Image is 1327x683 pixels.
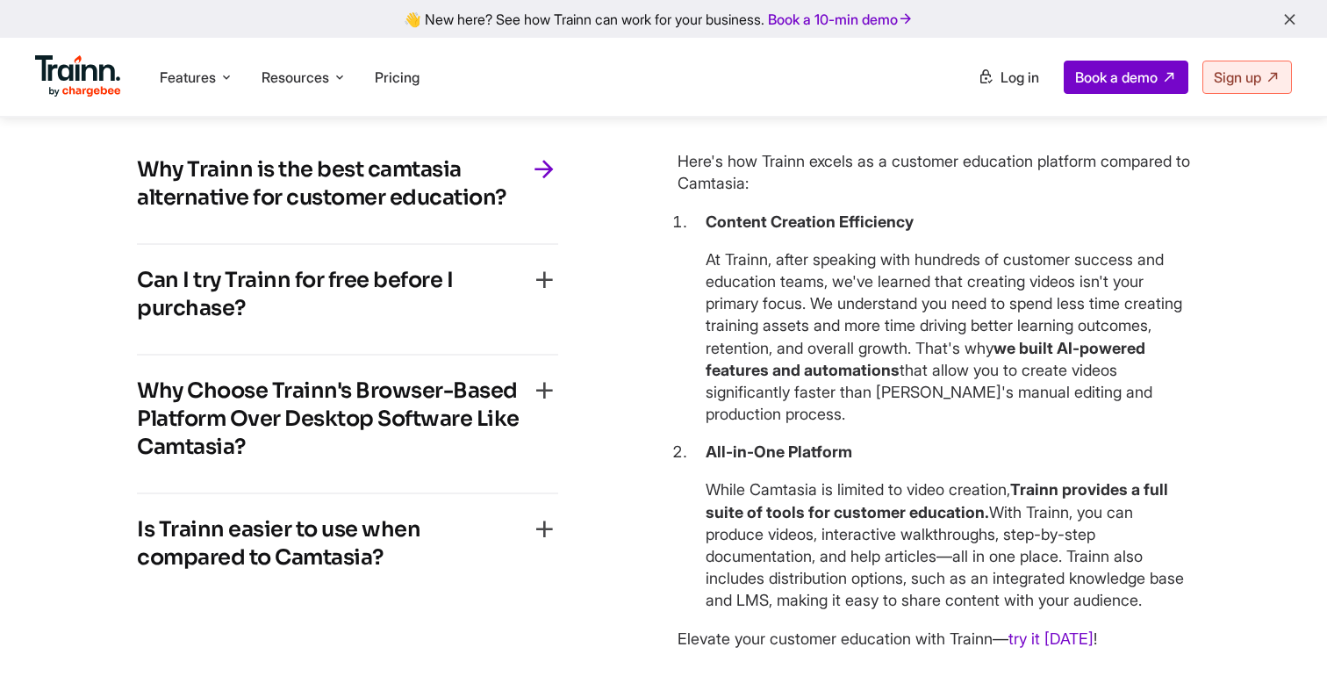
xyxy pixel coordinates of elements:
p: While Camtasia is limited to video creation, With Trainn, you can produce videos, interactive wal... [706,478,1190,611]
b: Content Creation Efficiency [706,212,914,231]
img: Trainn Logo [35,55,121,97]
span: Features [160,68,216,87]
h4: Why Choose Trainn's Browser-Based Platform Over Desktop Software Like Camtasia? [137,377,530,461]
div: 👋 New here? See how Trainn can work for your business. [11,11,1316,27]
span: Log in [1001,68,1039,86]
a: Book a demo [1064,61,1188,94]
p: Here's how Trainn excels as a customer education platform compared to Camtasia: [678,150,1190,194]
span: Book a demo [1075,68,1158,86]
p: At Trainn, after speaking with hundreds of customer success and education teams, we've learned th... [706,248,1190,426]
b: Trainn provides a full suite of tools for customer education. [706,480,1168,521]
b: All-in-One Platform [706,442,852,461]
span: Resources [262,68,329,87]
h4: Can I try Trainn for free before I purchase? [137,266,530,322]
a: Book a 10-min demo [764,7,917,32]
a: Log in [967,61,1050,93]
iframe: Chat Widget [1239,599,1327,683]
b: we built AI-powered features and automations [706,339,1145,379]
h4: Is Trainn easier to use when compared to Camtasia? [137,515,530,572]
h4: Why Trainn is the best camtasia alternative for customer education? [137,155,530,212]
p: Elevate your customer education with Trainn— ! [678,628,1190,650]
a: try it [DATE] [1008,629,1094,648]
span: Sign up [1214,68,1261,86]
a: Sign up [1202,61,1292,94]
a: Pricing [375,68,420,86]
